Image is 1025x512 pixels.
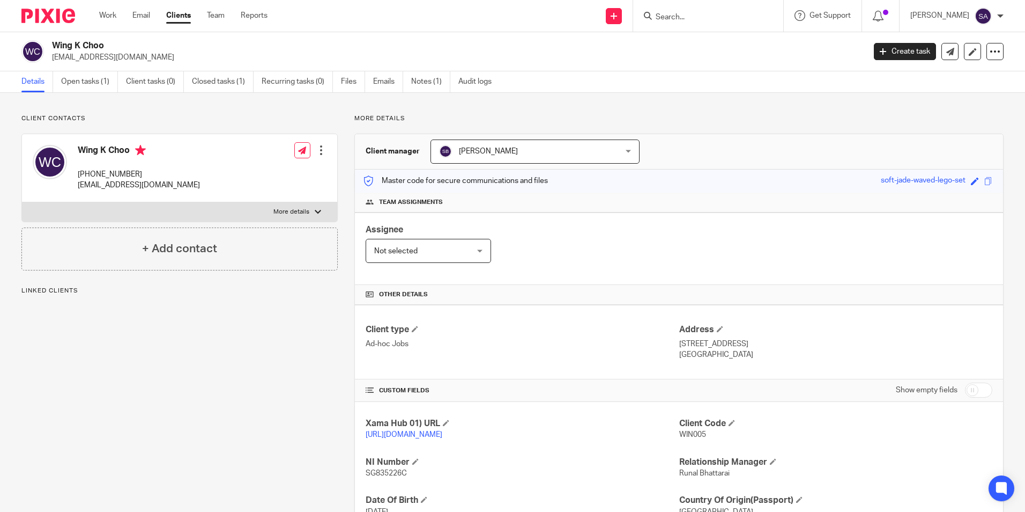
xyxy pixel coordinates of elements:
[366,225,403,234] span: Assignee
[655,13,751,23] input: Search
[374,247,418,255] span: Not selected
[366,470,407,477] span: SG835226C
[21,287,338,295] p: Linked clients
[132,10,150,21] a: Email
[21,71,53,92] a: Details
[262,71,333,92] a: Recurring tasks (0)
[52,40,696,52] h2: Wing K Choo
[99,10,116,21] a: Work
[366,457,679,468] h4: NI Number
[341,71,365,92] a: Files
[78,169,200,180] p: [PHONE_NUMBER]
[78,145,200,158] h4: Wing K Choo
[166,10,191,21] a: Clients
[354,114,1004,123] p: More details
[52,52,858,63] p: [EMAIL_ADDRESS][DOMAIN_NAME]
[881,175,965,187] div: soft-jade-waved-lego-set
[21,9,75,23] img: Pixie
[366,324,679,335] h4: Client type
[61,71,118,92] a: Open tasks (1)
[459,148,518,155] span: [PERSON_NAME]
[135,145,146,156] i: Primary
[78,180,200,191] p: [EMAIL_ADDRESS][DOMAIN_NAME]
[679,431,706,438] span: WIN005
[679,349,992,360] p: [GEOGRAPHIC_DATA]
[126,71,184,92] a: Client tasks (0)
[366,418,679,429] h4: Xama Hub 01) URL
[458,71,500,92] a: Audit logs
[21,40,44,63] img: svg%3E
[273,208,309,216] p: More details
[366,146,420,157] h3: Client manager
[896,385,957,396] label: Show empty fields
[975,8,992,25] img: svg%3E
[411,71,450,92] a: Notes (1)
[679,470,730,477] span: Runal Bhattarai
[379,198,443,207] span: Team assignments
[241,10,268,21] a: Reports
[439,145,452,158] img: svg%3E
[366,386,679,395] h4: CUSTOM FIELDS
[809,12,851,19] span: Get Support
[142,240,217,257] h4: + Add contact
[33,145,67,179] img: svg%3E
[679,495,992,506] h4: Country Of Origin(Passport)
[679,324,992,335] h4: Address
[874,43,936,60] a: Create task
[363,175,548,186] p: Master code for secure communications and files
[373,71,403,92] a: Emails
[366,431,442,438] a: [URL][DOMAIN_NAME]
[207,10,225,21] a: Team
[679,339,992,349] p: [STREET_ADDRESS]
[679,418,992,429] h4: Client Code
[366,339,679,349] p: Ad-hoc Jobs
[192,71,254,92] a: Closed tasks (1)
[366,495,679,506] h4: Date Of Birth
[379,290,428,299] span: Other details
[910,10,969,21] p: [PERSON_NAME]
[679,457,992,468] h4: Relationship Manager
[21,114,338,123] p: Client contacts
